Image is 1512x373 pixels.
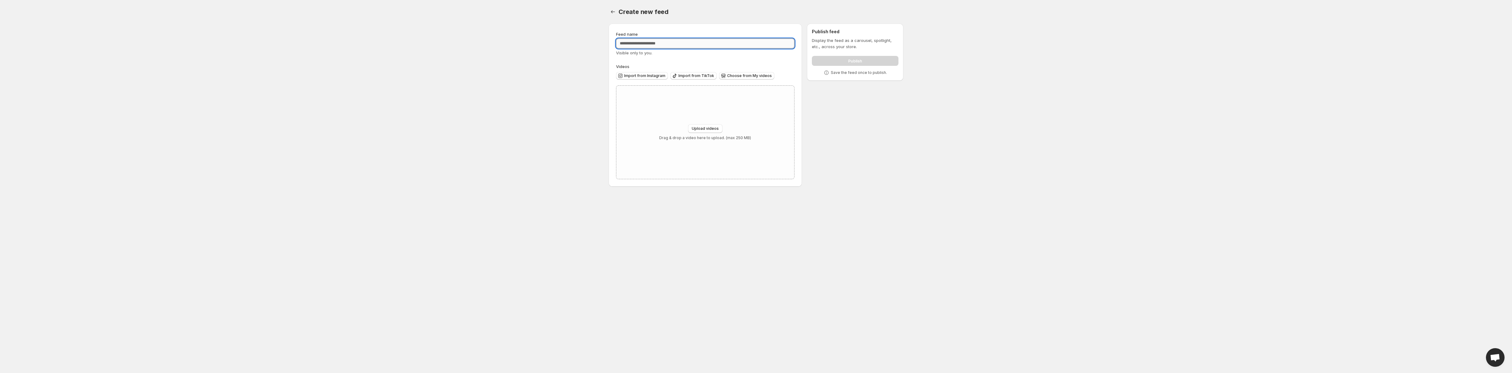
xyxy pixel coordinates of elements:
span: Import from Instagram [624,73,665,78]
span: Visible only to you. [616,50,652,55]
span: Videos [616,64,629,69]
button: Upload videos [688,124,722,133]
button: Import from Instagram [616,72,668,80]
p: Display the feed as a carousel, spotlight, etc., across your store. [812,37,898,50]
h2: Publish feed [812,29,898,35]
button: Choose from My videos [719,72,774,80]
div: Open chat [1486,348,1505,367]
p: Save the feed once to publish. [831,70,887,75]
p: Drag & drop a video here to upload. (max 250 MB) [659,135,751,140]
span: Create new feed [619,8,668,16]
span: Upload videos [692,126,719,131]
span: Feed name [616,32,638,37]
button: Settings [609,7,617,16]
span: Choose from My videos [727,73,772,78]
button: Import from TikTok [670,72,717,80]
span: Import from TikTok [678,73,714,78]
